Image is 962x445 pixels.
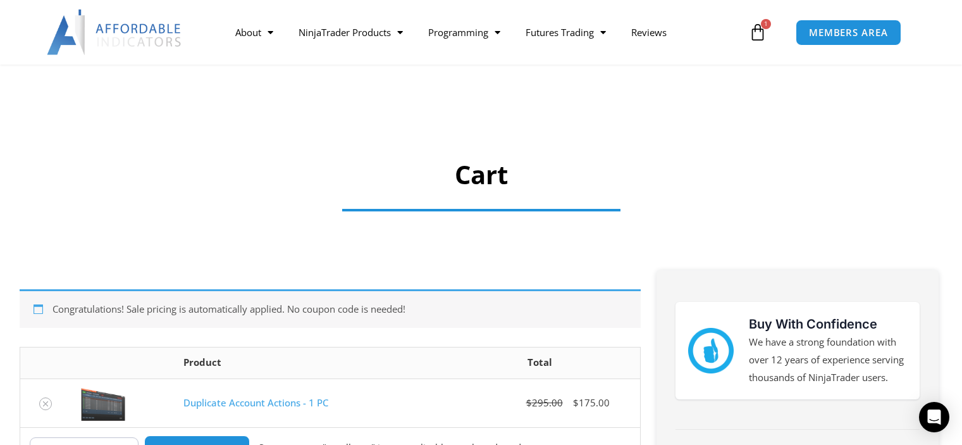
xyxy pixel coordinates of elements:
[223,18,286,47] a: About
[919,402,949,432] div: Open Intercom Messenger
[20,289,641,328] div: Congratulations! Sale pricing is automatically applied. No coupon code is needed!
[809,28,888,37] span: MEMBERS AREA
[223,18,746,47] nav: Menu
[749,315,907,334] h3: Buy With Confidence
[39,398,52,410] a: Remove Duplicate Account Actions - 1 PC from cart
[47,9,183,55] img: LogoAI | Affordable Indicators – NinjaTrader
[440,348,639,379] th: Total
[619,18,679,47] a: Reviews
[286,18,416,47] a: NinjaTrader Products
[573,396,579,409] span: $
[81,385,125,421] img: Screenshot 2024-08-26 15414455555 | Affordable Indicators – NinjaTrader
[183,396,328,409] a: Duplicate Account Actions - 1 PC
[526,396,563,409] bdi: 295.00
[749,334,907,387] p: We have a strong foundation with over 12 years of experience serving thousands of NinjaTrader users.
[62,157,900,192] h1: Cart
[796,20,901,46] a: MEMBERS AREA
[513,18,619,47] a: Futures Trading
[526,396,532,409] span: $
[174,348,440,379] th: Product
[730,14,786,51] a: 1
[688,328,734,373] img: mark thumbs good 43913 | Affordable Indicators – NinjaTrader
[761,19,771,29] span: 1
[416,18,513,47] a: Programming
[573,396,610,409] bdi: 175.00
